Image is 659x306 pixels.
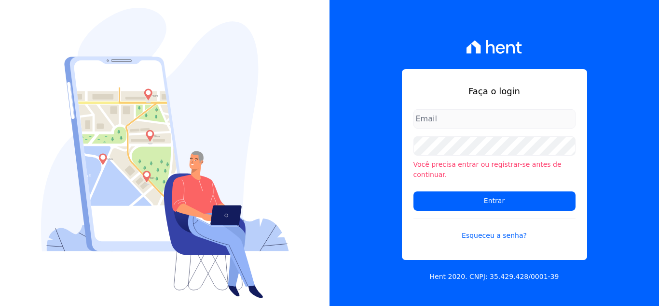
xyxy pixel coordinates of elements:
[413,160,576,180] li: Você precisa entrar ou registrar-se antes de continuar.
[413,219,576,241] a: Esqueceu a senha?
[413,191,576,211] input: Entrar
[430,272,559,282] p: Hent 2020. CNPJ: 35.429.428/0001-39
[41,8,289,298] img: Login
[413,85,576,98] h1: Faça o login
[413,109,576,129] input: Email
